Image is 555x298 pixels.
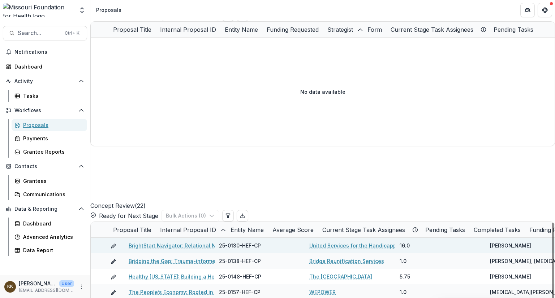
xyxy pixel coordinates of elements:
div: Current Stage Task Assignees [386,25,478,34]
div: Pending Tasks [421,222,469,237]
div: Proposal Title [109,22,156,37]
div: Proposal Title [109,222,156,237]
button: Notifications [3,46,87,58]
div: Current Stage Task Assignees [318,222,421,237]
div: Completed Tasks [469,222,525,237]
div: Advanced Analytics [23,233,81,241]
p: No data available [300,88,345,96]
div: Proposal Title [109,25,156,34]
span: 25-0157-HEF-CP [219,288,261,296]
button: edit [111,288,116,296]
div: Average Score [268,222,318,237]
a: Proposals [12,119,87,131]
div: Internal Proposal ID [156,22,220,37]
a: The [GEOGRAPHIC_DATA] [309,273,372,280]
div: Strategist [323,22,363,37]
a: Communications [12,188,87,200]
div: Current Stage Task Assignees [318,225,409,234]
a: Grantee Reports [12,146,87,158]
button: edit [111,242,116,249]
div: Current Stage Task Assignees [386,22,489,37]
div: Funding Requested [262,22,323,37]
div: Communications [23,190,81,198]
div: Entity Name [220,22,262,37]
div: Data Report [23,246,81,254]
button: Open Contacts [3,161,87,172]
a: Advanced Analytics [12,231,87,243]
a: Bridge Reunification Services [309,257,384,265]
button: Open Workflows [3,105,87,116]
span: 25-0138-HEF-CP [219,257,261,265]
a: Healthy [US_STATE]: Building a Healthcare System Where Everyone Thrives [129,273,319,280]
span: Contacts [14,163,76,170]
div: Internal Proposal ID [156,222,226,237]
div: Completed Tasks [469,225,525,234]
div: Form [363,22,386,37]
div: Entity Name [226,222,268,237]
div: Funding Requested [262,25,323,34]
div: Grantee Reports [23,148,81,155]
span: Data & Reporting [14,206,76,212]
h2: Concept Review ( 22 ) [90,146,146,210]
button: Get Help [538,3,552,17]
p: [EMAIL_ADDRESS][DOMAIN_NAME] [19,287,74,294]
div: Strategist [323,25,357,34]
button: More [77,282,86,291]
a: Dashboard [3,61,87,73]
button: Bulk Actions (0) [161,210,219,222]
p: [PERSON_NAME] [19,280,56,287]
div: Proposals [96,6,121,14]
div: Grantees [23,177,81,185]
div: Payments [23,135,81,142]
div: Form [363,25,386,34]
div: Katie Kaufmann [7,284,13,289]
button: edit [111,273,116,280]
a: Grantees [12,175,87,187]
span: Activity [14,78,76,84]
a: United Services for the Handicapped in [GEOGRAPHIC_DATA] [309,242,462,249]
span: Notifications [14,49,84,55]
a: Payments [12,132,87,144]
span: 5.75 [400,273,410,280]
div: Ctrl + K [63,29,81,37]
span: 16.0 [400,242,410,249]
a: The People’s Economy: Rooted in Care & Democracy - [DATE]-[DATE] [129,288,302,296]
a: WEPOWER [309,288,336,296]
div: Pending Tasks [489,22,538,37]
span: [PERSON_NAME] [490,242,531,249]
div: Pending Tasks [421,225,469,234]
span: 1.0 [400,257,406,265]
span: 1.0 [400,288,406,296]
button: Open Data & Reporting [3,203,87,215]
div: Proposal Title [109,225,156,234]
a: Tasks [12,90,87,102]
div: Entity Name [220,25,262,34]
a: Data Report [12,244,87,256]
span: [PERSON_NAME] [490,273,531,280]
svg: sorted ascending [357,27,363,33]
div: Dashboard [14,63,81,70]
div: Entity Name [226,225,268,234]
span: Workflows [14,108,76,114]
button: Ready for Next Stage [90,211,158,220]
div: Average Score [268,225,318,234]
p: User [59,280,74,287]
img: Missouri Foundation for Health logo [3,3,74,17]
a: BrightStart Navigator: Relational Navigation for Developmental Equity in [GEOGRAPHIC_DATA][US_STATE] [129,242,392,249]
div: Tasks [23,92,81,100]
button: Open Activity [3,75,87,87]
button: Open entity switcher [77,3,87,17]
